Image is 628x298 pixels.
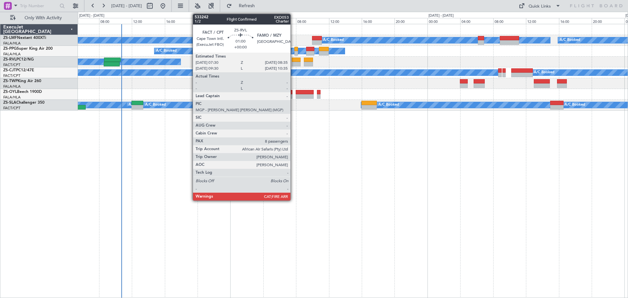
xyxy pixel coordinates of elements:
div: 16:00 [165,18,198,24]
div: 08:00 [493,18,526,24]
div: 12:00 [132,18,165,24]
a: FACT/CPT [3,106,20,111]
input: Trip Number [20,1,58,11]
span: Refresh [233,4,261,8]
div: 04:00 [66,18,99,24]
div: A/C Booked [323,35,344,45]
a: ZS-TWPKing Air 260 [3,79,41,83]
a: FALA/HLA [3,84,21,89]
div: A/C Booked [378,100,399,110]
a: ZS-LMFNextant 400XTi [3,36,46,40]
span: ZS-SLA [3,101,16,105]
div: 04:00 [460,18,493,24]
div: [DATE] - [DATE] [428,13,454,19]
div: 12:00 [329,18,362,24]
div: 20:00 [592,18,624,24]
span: ZS-TWP [3,79,18,83]
div: A/C Booked [156,46,177,56]
a: FALA/HLA [3,52,21,57]
span: ZS-CJT [3,68,16,72]
div: 00:00 [427,18,460,24]
a: FACT/CPT [3,62,20,67]
a: FALA/HLA [3,95,21,100]
span: ZS-RVL [3,58,16,61]
div: 16:00 [559,18,592,24]
span: ZS-PPG [3,47,17,51]
div: A/C Booked [560,35,580,45]
div: Quick Links [529,3,551,10]
a: ZS-SLAChallenger 350 [3,101,44,105]
span: Only With Activity [17,16,69,20]
div: A/C Booked [145,100,166,110]
span: [DATE] - [DATE] [111,3,142,9]
div: A/C Booked [565,100,585,110]
div: 08:00 [296,18,329,24]
div: [DATE] - [DATE] [231,13,256,19]
div: 20:00 [198,18,230,24]
div: 00:00 [230,18,263,24]
a: FALA/HLA [3,41,21,46]
div: [DATE] - [DATE] [79,13,104,19]
div: 16:00 [362,18,394,24]
a: FACT/CPT [3,73,20,78]
a: ZS-CJTPC12/47E [3,68,34,72]
div: A/C Booked [129,100,149,110]
span: ZS-OYL [3,90,17,94]
div: 20:00 [394,18,427,24]
button: Only With Activity [7,13,71,23]
button: Quick Links [515,1,564,11]
div: 04:00 [263,18,296,24]
div: 08:00 [99,18,132,24]
a: ZS-PPGSuper King Air 200 [3,47,53,51]
div: 12:00 [526,18,559,24]
a: ZS-OYLBeech 1900D [3,90,42,94]
span: ZS-LMF [3,36,17,40]
a: ZS-RVLPC12/NG [3,58,34,61]
div: A/C Booked [534,68,554,78]
button: Refresh [223,1,263,11]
